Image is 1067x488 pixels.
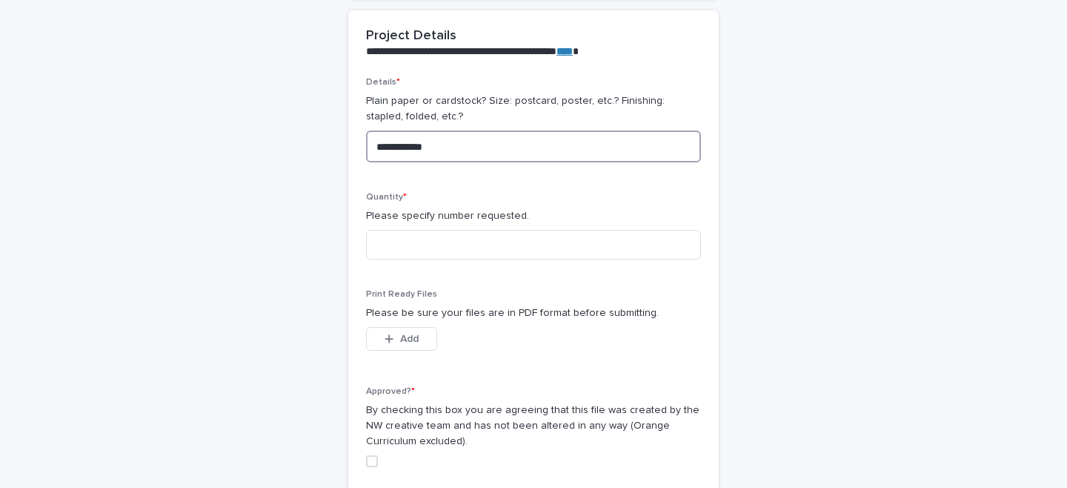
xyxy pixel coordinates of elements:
[366,387,415,396] span: Approved?
[366,403,701,449] p: By checking this box you are agreeing that this file was created by the NW creative team and has ...
[366,208,701,224] p: Please specify number requested.
[366,28,456,44] h2: Project Details
[366,327,437,351] button: Add
[366,193,407,202] span: Quantity
[366,78,400,87] span: Details
[366,290,437,299] span: Print Ready Files
[400,334,419,344] span: Add
[366,306,701,321] p: Please be sure your files are in PDF format before submitting.
[366,93,701,125] p: Plain paper or cardstock? Size: postcard, poster, etc.? Finishing: stapled, folded, etc.?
